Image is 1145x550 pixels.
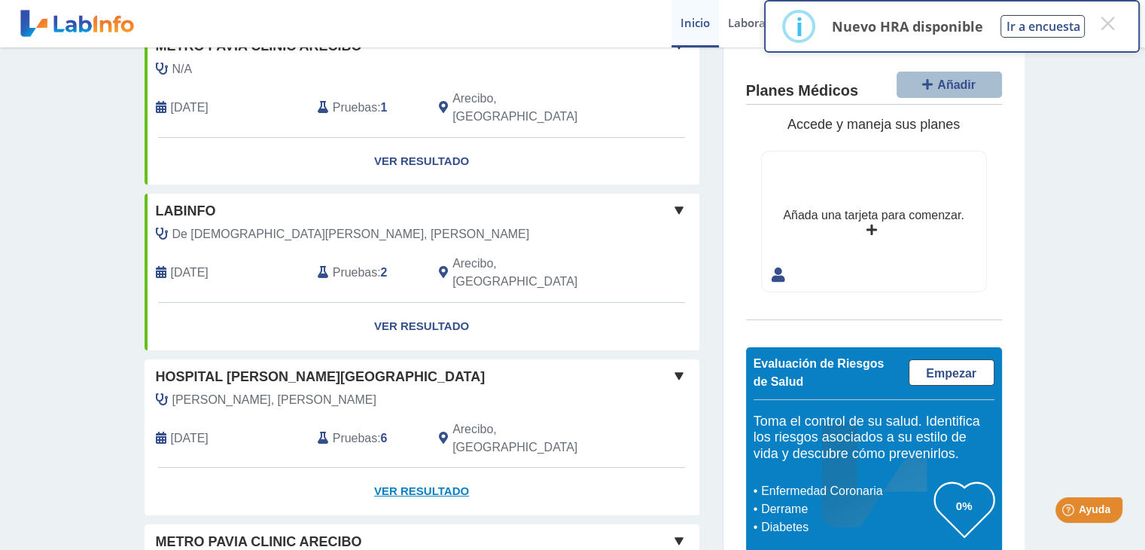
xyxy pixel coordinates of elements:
span: Evaluación de Riesgos de Salud [754,357,885,388]
div: : [306,420,428,457]
span: Añadir [937,78,976,91]
span: Arecibo, PR [452,255,619,291]
span: Arecibo, PR [452,420,619,457]
div: : [306,90,428,126]
span: labinfo [156,201,216,222]
li: Enfermedad Coronaria [757,482,934,500]
span: 2025-08-05 [171,99,209,117]
b: 2 [381,266,388,279]
h3: 0% [934,497,994,515]
span: De Jesus Munoz, Sayra [172,225,530,243]
div: Añada una tarjeta para comenzar. [783,206,964,225]
a: Ver Resultado [145,138,699,185]
span: Pruebas [333,264,377,282]
div: i [795,13,802,40]
span: Empezar [926,367,976,380]
span: Pruebas [333,99,377,117]
iframe: Help widget launcher [1011,491,1128,533]
span: N/A [172,60,193,78]
b: 1 [381,101,388,114]
span: Pruebas [333,429,377,448]
span: Accede y maneja sus planes [787,117,960,132]
li: Diabetes [757,518,934,536]
p: Nuevo HRA disponible [831,17,982,35]
a: Ver Resultado [145,468,699,515]
button: Close this dialog [1094,10,1121,37]
div: : [306,255,428,291]
span: 2021-07-24 [171,264,209,282]
a: Empezar [909,359,994,386]
span: Hospital [PERSON_NAME][GEOGRAPHIC_DATA] [156,367,486,387]
h5: Toma el control de su salud. Identifica los riesgos asociados a su estilo de vida y descubre cómo... [754,414,994,463]
span: 2025-08-27 [171,429,209,448]
span: Alvarez Gonzalez, Jorge [172,391,376,409]
button: Añadir [897,72,1002,98]
a: Ver Resultado [145,303,699,350]
b: 6 [381,432,388,445]
span: Arecibo, PR [452,90,619,126]
button: Ir a encuesta [1000,15,1085,38]
li: Derrame [757,500,934,518]
h4: Planes Médicos [746,82,858,100]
